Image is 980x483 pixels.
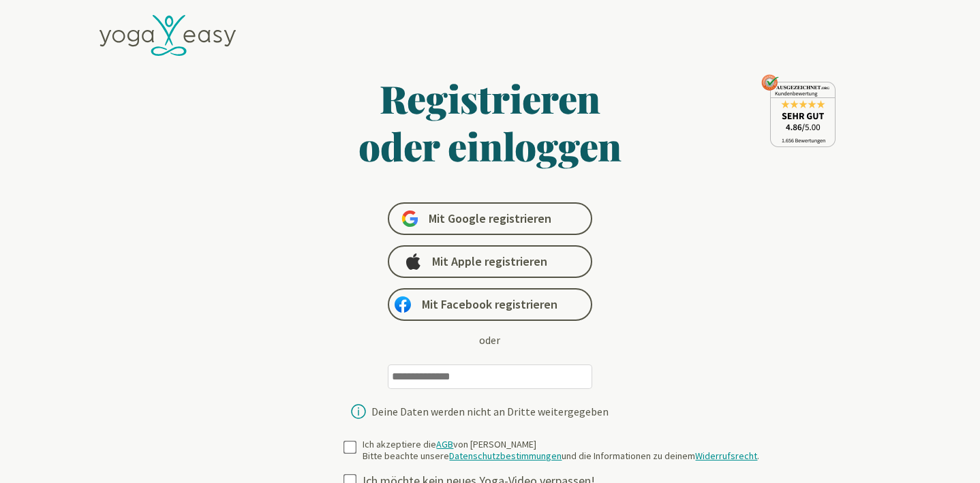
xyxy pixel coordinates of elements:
[422,296,557,313] span: Mit Facebook registrieren
[388,245,592,278] a: Mit Apple registrieren
[371,406,609,417] div: Deine Daten werden nicht an Dritte weitergegeben
[449,450,562,462] a: Datenschutzbestimmungen
[388,288,592,321] a: Mit Facebook registrieren
[432,253,547,270] span: Mit Apple registrieren
[479,332,500,348] div: oder
[761,74,836,147] img: ausgezeichnet_seal.png
[363,439,759,463] div: Ich akzeptiere die von [PERSON_NAME] Bitte beachte unsere und die Informationen zu deinem .
[695,450,757,462] a: Widerrufsrecht
[388,202,592,235] a: Mit Google registrieren
[436,438,453,450] a: AGB
[429,211,551,227] span: Mit Google registrieren
[226,74,754,170] h1: Registrieren oder einloggen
